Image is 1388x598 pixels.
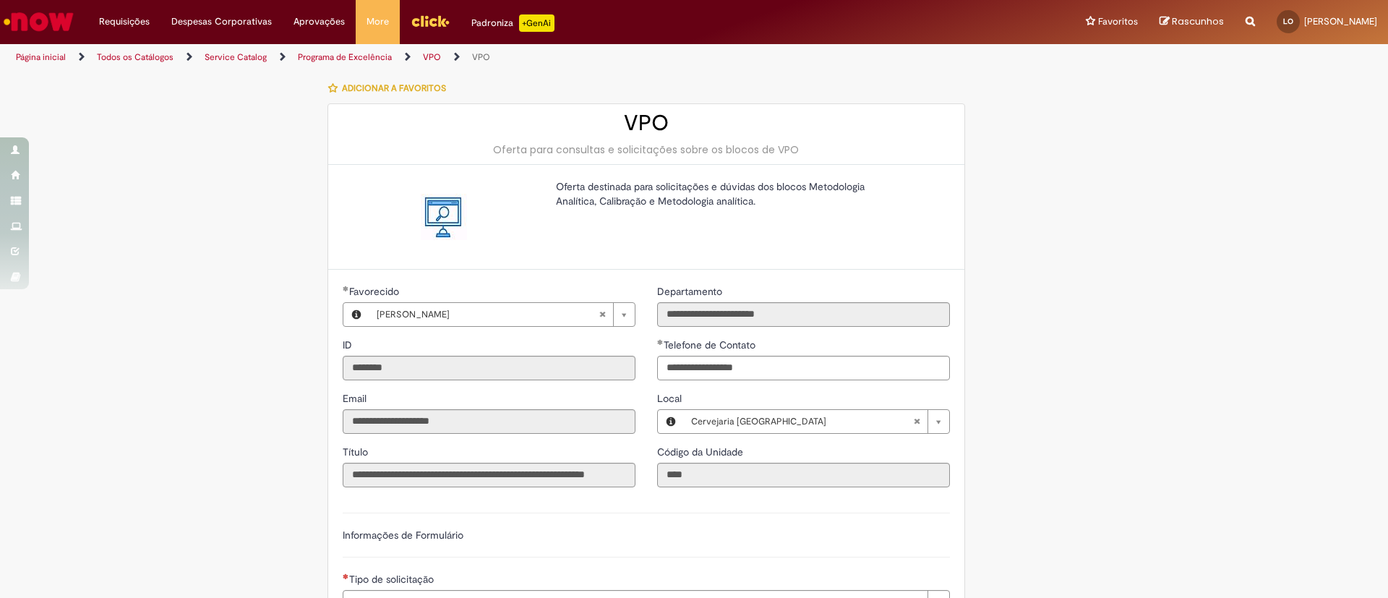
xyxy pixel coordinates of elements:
button: Favorecido, Visualizar este registro Laura Gotelip Oliveira [343,303,369,326]
span: Somente leitura - Email [343,392,369,405]
span: Necessários - Favorecido [349,285,402,298]
a: Programa de Excelência [298,51,392,63]
ul: Trilhas de página [11,44,914,71]
span: Despesas Corporativas [171,14,272,29]
span: Cervejaria [GEOGRAPHIC_DATA] [691,410,913,433]
span: More [367,14,389,29]
label: Somente leitura - Título [343,445,371,459]
span: [PERSON_NAME] [377,303,599,326]
a: VPO [423,51,441,63]
p: Oferta destinada para solicitações e dúvidas dos blocos Metodologia Analítica, Calibração e Metod... [556,179,939,208]
span: Tipo de solicitação [349,573,437,586]
span: LO [1283,17,1293,26]
span: Somente leitura - ID [343,338,355,351]
a: Todos os Catálogos [97,51,173,63]
label: Informações de Formulário [343,529,463,542]
label: Somente leitura - ID [343,338,355,352]
a: VPO [472,51,490,63]
h2: VPO [343,111,950,135]
label: Somente leitura - Departamento [657,284,725,299]
a: Rascunhos [1160,15,1224,29]
label: Somente leitura - Email [343,391,369,406]
button: Adicionar a Favoritos [327,73,454,103]
a: [PERSON_NAME]Limpar campo Favorecido [369,303,635,326]
span: Adicionar a Favoritos [342,82,446,94]
input: Código da Unidade [657,463,950,487]
span: Necessários [343,573,349,579]
label: Somente leitura - Código da Unidade [657,445,746,459]
span: [PERSON_NAME] [1304,15,1377,27]
span: Local [657,392,685,405]
input: Título [343,463,635,487]
img: VPO [421,194,467,240]
span: Somente leitura - Código da Unidade [657,445,746,458]
input: Email [343,409,635,434]
span: Aprovações [294,14,345,29]
abbr: Limpar campo Local [906,410,928,433]
span: Obrigatório Preenchido [343,286,349,291]
div: Padroniza [471,14,554,32]
span: Obrigatório Preenchido [657,339,664,345]
a: Service Catalog [205,51,267,63]
a: Página inicial [16,51,66,63]
span: Rascunhos [1172,14,1224,28]
input: ID [343,356,635,380]
a: Cervejaria [GEOGRAPHIC_DATA]Limpar campo Local [684,410,949,433]
span: Favoritos [1098,14,1138,29]
div: Oferta para consultas e solicitações sobre os blocos de VPO [343,142,950,157]
img: ServiceNow [1,7,76,36]
input: Telefone de Contato [657,356,950,380]
button: Local, Visualizar este registro Cervejaria Minas Gerais [658,410,684,433]
abbr: Limpar campo Favorecido [591,303,613,326]
p: +GenAi [519,14,554,32]
span: Requisições [99,14,150,29]
img: click_logo_yellow_360x200.png [411,10,450,32]
input: Departamento [657,302,950,327]
span: Somente leitura - Departamento [657,285,725,298]
span: Somente leitura - Título [343,445,371,458]
span: Telefone de Contato [664,338,758,351]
